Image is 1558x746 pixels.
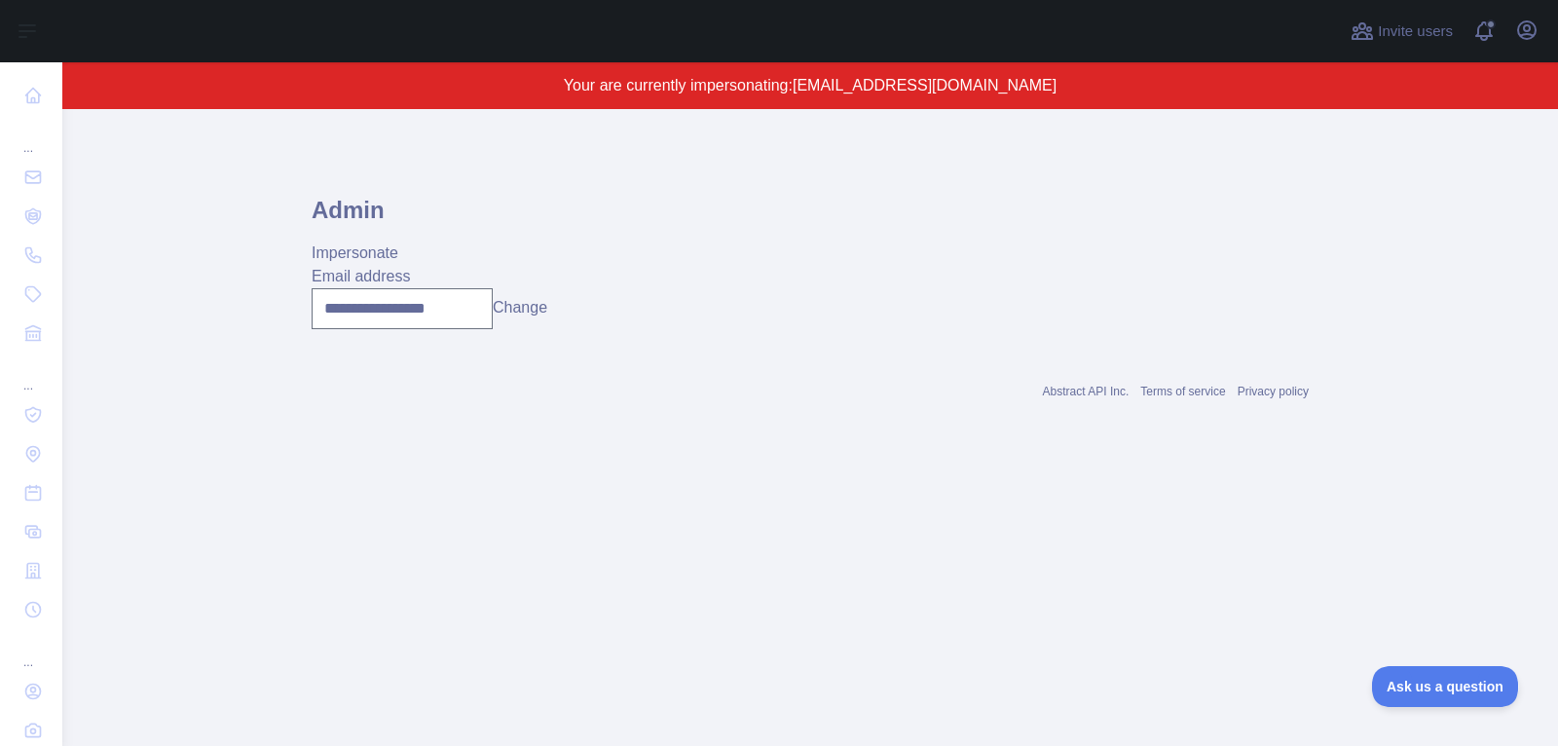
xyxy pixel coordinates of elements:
label: Email address [312,268,410,284]
div: ... [16,117,47,156]
a: Terms of service [1140,385,1225,398]
a: Privacy policy [1238,385,1309,398]
h1: Admin [312,195,1309,242]
span: Invite users [1378,20,1453,43]
div: Impersonate [312,242,1309,265]
button: Change [493,296,547,319]
iframe: Toggle Customer Support [1372,666,1519,707]
div: ... [16,631,47,670]
button: Invite users [1347,16,1457,47]
div: ... [16,354,47,393]
span: Your are currently impersonating: [564,77,793,93]
a: Abstract API Inc. [1043,385,1130,398]
span: [EMAIL_ADDRESS][DOMAIN_NAME] [793,77,1057,93]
